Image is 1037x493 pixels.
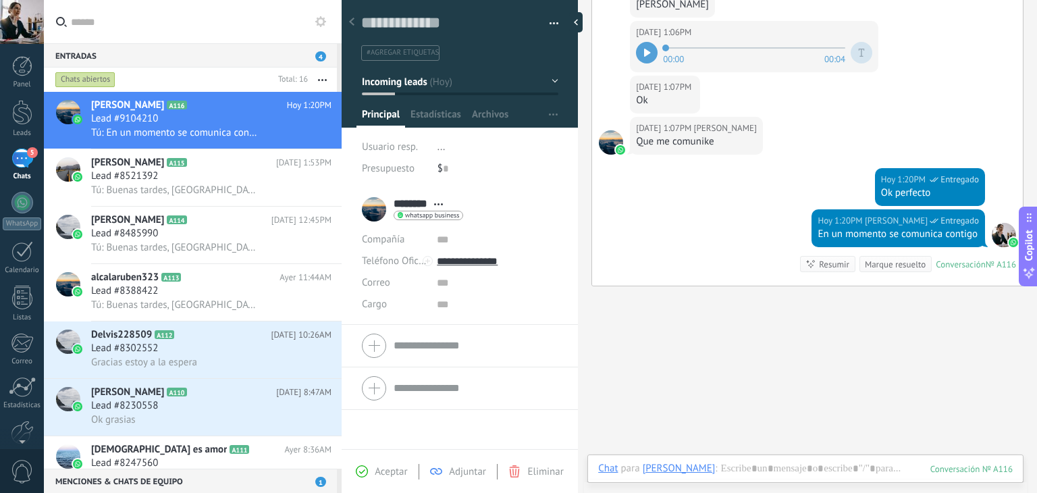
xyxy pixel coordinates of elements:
[636,135,757,149] div: Que me comunike
[362,229,427,251] div: Compañía
[276,386,331,399] span: [DATE] 8:47AM
[936,259,986,270] div: Conversación
[287,99,331,112] span: Hoy 1:20PM
[362,140,418,153] span: Usuario resp.
[1009,238,1018,247] img: waba.svg
[367,48,439,57] span: #agregar etiquetas
[91,342,158,355] span: Lead #8302552
[437,158,558,180] div: $
[91,213,164,227] span: [PERSON_NAME]
[643,462,716,474] div: Carrillo
[569,12,583,32] div: Ocultar
[44,149,342,206] a: avataricon[PERSON_NAME]A115[DATE] 1:53PMLead #8521392Tú: Buenas tardes, [GEOGRAPHIC_DATA] estas. ...
[616,145,625,155] img: waba.svg
[91,170,158,183] span: Lead #8521392
[161,273,181,282] span: A113
[3,129,42,138] div: Leads
[694,122,757,135] span: Carrillo
[362,272,390,294] button: Correo
[362,251,427,272] button: Teléfono Oficina
[3,172,42,181] div: Chats
[155,330,174,339] span: A112
[73,172,82,182] img: icon
[819,258,849,271] div: Resumir
[91,271,159,284] span: alcalaruben323
[362,136,427,158] div: Usuario resp.
[362,299,387,309] span: Cargo
[44,92,342,149] a: avataricon[PERSON_NAME]A116Hoy 1:20PMLead #9104210Tú: En un momento se comunica contigo
[992,223,1016,247] span: Susana Rocha
[3,266,42,275] div: Calendario
[73,230,82,239] img: icon
[91,356,197,369] span: Gracias estoy a la espera
[44,43,337,68] div: Entradas
[91,112,158,126] span: Lead #9104210
[91,99,164,112] span: [PERSON_NAME]
[315,51,326,61] span: 4
[44,436,342,493] a: avataricon[DEMOGRAPHIC_DATA] es amorA111Ayer 8:36AMLead #8247560
[315,477,326,487] span: 1
[881,173,928,186] div: Hoy 1:20PM
[636,26,693,39] div: [DATE] 1:06PM
[362,255,432,267] span: Teléfono Oficina
[73,344,82,354] img: icon
[865,258,926,271] div: Marque resuelto
[986,259,1016,270] div: № A116
[271,328,331,342] span: [DATE] 10:26AM
[375,465,407,478] span: Aceptar
[930,463,1013,475] div: 116
[73,115,82,124] img: icon
[55,72,115,88] div: Chats abiertos
[881,186,979,200] div: Ok perfecto
[91,126,257,139] span: Tú: En un momento se comunica contigo
[44,264,342,321] a: avatariconalcalaruben323A113Ayer 11:44AMLead #8388422Tú: Buenas tardes, [GEOGRAPHIC_DATA] estas. ...
[73,402,82,411] img: icon
[472,108,508,128] span: Archivos
[3,80,42,89] div: Panel
[824,53,845,63] span: 00:04
[167,215,186,224] span: A114
[362,276,390,289] span: Correo
[73,287,82,296] img: icon
[44,379,342,436] a: avataricon[PERSON_NAME]A110[DATE] 8:47AMLead #8230558Ok grasias
[73,459,82,469] img: icon
[91,227,158,240] span: Lead #8485990
[636,94,693,107] div: Ok
[449,465,486,478] span: Adjuntar
[940,214,979,228] span: Entregado
[362,108,400,128] span: Principal
[621,462,640,475] span: para
[3,217,41,230] div: WhatsApp
[284,443,331,457] span: Ayer 8:36AM
[599,130,623,155] span: Carrillo
[405,212,459,219] span: whatsapp business
[715,462,717,475] span: :
[167,101,186,109] span: A116
[410,108,461,128] span: Estadísticas
[362,294,427,315] div: Cargo
[91,386,164,399] span: [PERSON_NAME]
[91,443,227,457] span: [DEMOGRAPHIC_DATA] es amor
[636,122,693,135] div: [DATE] 1:07PM
[27,147,38,158] span: 5
[271,213,331,227] span: [DATE] 12:45PM
[865,214,928,228] span: Susana Rocha (Sales Office)
[1022,230,1036,261] span: Copilot
[636,80,693,94] div: [DATE] 1:07PM
[91,184,257,197] span: Tú: Buenas tardes, [GEOGRAPHIC_DATA] estas. En un momento el Abogado se comunicara contigo para d...
[3,313,42,322] div: Listas
[91,413,136,426] span: Ok grasias
[230,445,249,454] span: A111
[940,173,979,186] span: Entregado
[44,207,342,263] a: avataricon[PERSON_NAME]A114[DATE] 12:45PMLead #8485990Tú: Buenas tardes, [GEOGRAPHIC_DATA] estas....
[273,73,308,86] div: Total: 16
[362,162,415,175] span: Presupuesto
[167,158,186,167] span: A115
[276,156,331,170] span: [DATE] 1:53PM
[527,465,563,478] span: Eliminar
[167,388,186,396] span: A110
[91,328,152,342] span: Delvis228509
[91,457,158,470] span: Lead #8247560
[91,299,257,311] span: Tú: Buenas tardes, [GEOGRAPHIC_DATA] estas. En un momento el Abogado se comunicara contigo para d...
[44,469,337,493] div: Menciones & Chats de equipo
